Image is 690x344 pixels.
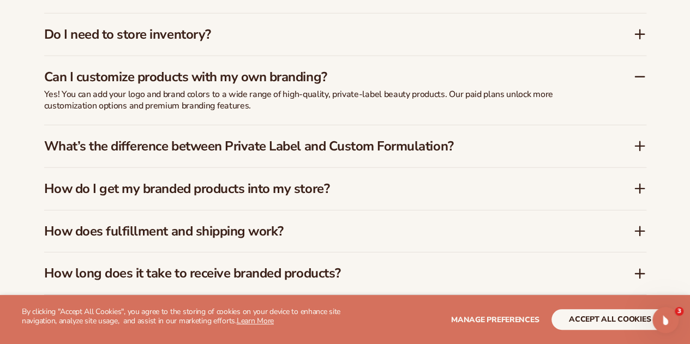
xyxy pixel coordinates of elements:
[551,309,668,330] button: accept all cookies
[44,181,601,197] h3: How do I get my branded products into my store?
[44,224,601,239] h3: How does fulfillment and shipping work?
[237,316,274,326] a: Learn More
[44,27,601,43] h3: Do I need to store inventory?
[44,265,601,281] h3: How long does it take to receive branded products?
[675,307,683,316] span: 3
[451,315,539,325] span: Manage preferences
[44,89,590,112] p: Yes! You can add your logo and brand colors to a wide range of high-quality, private-label beauty...
[44,69,601,85] h3: Can I customize products with my own branding?
[652,307,679,333] iframe: Intercom live chat
[44,138,601,154] h3: What’s the difference between Private Label and Custom Formulation?
[22,307,345,326] p: By clicking "Accept All Cookies", you agree to the storing of cookies on your device to enhance s...
[451,309,539,330] button: Manage preferences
